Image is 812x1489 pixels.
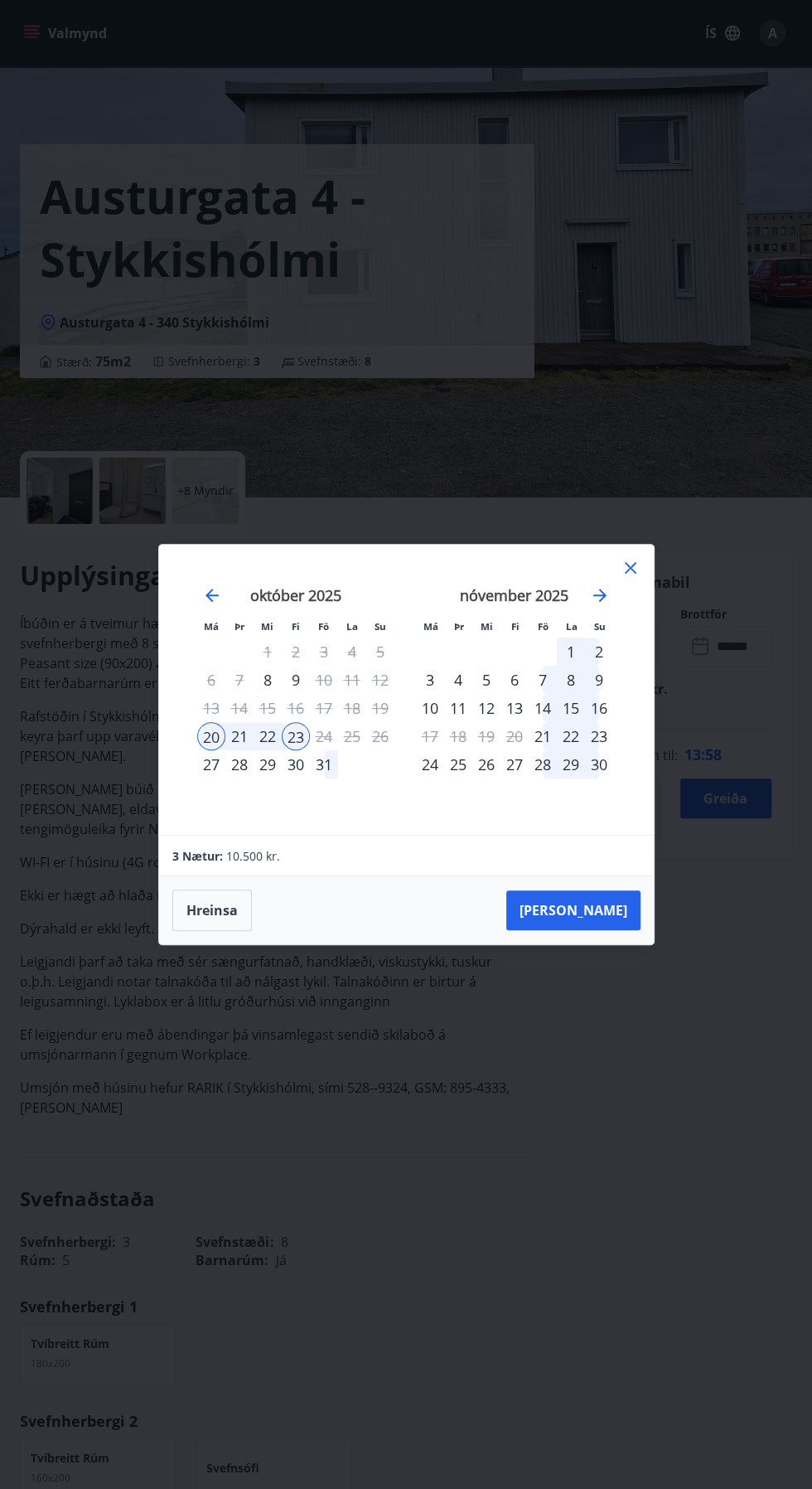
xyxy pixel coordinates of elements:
small: La [566,620,578,633]
div: 8 [557,666,585,694]
td: Not available. fimmtudagur, 2. október 2025 [282,638,310,666]
td: Choose föstudagur, 7. nóvember 2025 as your check-out date. It’s available. [529,666,557,694]
td: Choose föstudagur, 10. október 2025 as your check-out date. It’s available. [310,666,338,694]
td: Choose miðvikudagur, 12. nóvember 2025 as your check-out date. It’s available. [472,694,500,722]
td: Not available. sunnudagur, 5. október 2025 [366,638,394,666]
td: Choose mánudagur, 27. október 2025 as your check-out date. It’s available. [197,750,225,778]
td: Choose miðvikudagur, 5. nóvember 2025 as your check-out date. It’s available. [472,666,500,694]
div: Aðeins innritun í boði [197,750,225,778]
div: 29 [254,750,282,778]
td: Choose fimmtudagur, 6. nóvember 2025 as your check-out date. It’s available. [500,666,529,694]
td: Not available. fimmtudagur, 16. október 2025 [282,694,310,722]
div: Aðeins innritun í boði [254,666,282,694]
small: Fi [511,620,520,633]
small: Þr [454,620,464,633]
td: Choose föstudagur, 21. nóvember 2025 as your check-out date. It’s available. [529,722,557,750]
div: Aðeins útritun í boði [416,722,444,750]
button: [PERSON_NAME] [506,890,640,930]
td: Selected. miðvikudagur, 22. október 2025 [254,722,282,750]
td: Not available. laugardagur, 25. október 2025 [338,722,366,750]
td: Not available. þriðjudagur, 14. október 2025 [225,694,254,722]
td: Choose þriðjudagur, 28. október 2025 as your check-out date. It’s available. [225,750,254,778]
div: 2 [585,638,613,666]
div: 9 [282,666,310,694]
td: Choose laugardagur, 1. nóvember 2025 as your check-out date. It’s available. [557,638,585,666]
td: Not available. sunnudagur, 26. október 2025 [366,722,394,750]
span: 10.500 kr. [226,848,280,864]
td: Choose sunnudagur, 16. nóvember 2025 as your check-out date. It’s available. [585,694,613,722]
small: Mi [261,620,273,633]
td: Choose laugardagur, 29. nóvember 2025 as your check-out date. It’s available. [557,750,585,778]
div: 16 [585,694,613,722]
div: 23 [282,722,310,750]
td: Not available. miðvikudagur, 19. nóvember 2025 [472,722,500,750]
div: 7 [529,666,557,694]
div: Aðeins innritun í boði [529,722,557,750]
td: Choose miðvikudagur, 8. október 2025 as your check-out date. It’s available. [254,666,282,694]
div: 4 [444,666,472,694]
td: Choose mánudagur, 10. nóvember 2025 as your check-out date. It’s available. [416,694,444,722]
div: Aðeins útritun í boði [310,666,338,694]
div: 25 [444,750,472,778]
div: Aðeins útritun í boði [310,722,338,750]
td: Choose sunnudagur, 30. nóvember 2025 as your check-out date. It’s available. [585,750,613,778]
div: 14 [529,694,557,722]
td: Not available. laugardagur, 11. október 2025 [338,666,366,694]
small: Su [375,620,386,633]
div: 3 [416,666,444,694]
div: 21 [225,722,254,750]
td: Choose miðvikudagur, 29. október 2025 as your check-out date. It’s available. [254,750,282,778]
small: Fö [538,620,549,633]
strong: október 2025 [250,585,341,605]
td: Not available. laugardagur, 4. október 2025 [338,638,366,666]
small: Mi [481,620,493,633]
small: Þr [234,620,244,633]
div: 27 [500,750,529,778]
div: 26 [472,750,500,778]
td: Choose sunnudagur, 23. nóvember 2025 as your check-out date. It’s available. [585,722,613,750]
div: Move backward to switch to the previous month. [202,585,222,605]
div: 22 [254,722,282,750]
td: Choose fimmtudagur, 30. október 2025 as your check-out date. It’s available. [282,750,310,778]
div: 31 [310,750,338,778]
td: Choose laugardagur, 8. nóvember 2025 as your check-out date. It’s available. [557,666,585,694]
div: 10 [416,694,444,722]
div: 11 [444,694,472,722]
div: 9 [585,666,613,694]
div: 1 [557,638,585,666]
td: Not available. mánudagur, 6. október 2025 [197,666,225,694]
td: Choose föstudagur, 28. nóvember 2025 as your check-out date. It’s available. [529,750,557,778]
td: Choose laugardagur, 15. nóvember 2025 as your check-out date. It’s available. [557,694,585,722]
div: 22 [557,722,585,750]
div: 15 [557,694,585,722]
td: Choose föstudagur, 24. október 2025 as your check-out date. It’s available. [310,722,338,750]
td: Selected. þriðjudagur, 21. október 2025 [225,722,254,750]
div: 24 [416,750,444,778]
strong: nóvember 2025 [460,585,568,605]
td: Choose miðvikudagur, 26. nóvember 2025 as your check-out date. It’s available. [472,750,500,778]
button: Hreinsa [172,890,252,931]
small: La [346,620,358,633]
td: Choose þriðjudagur, 25. nóvember 2025 as your check-out date. It’s available. [444,750,472,778]
div: Calendar [179,565,634,815]
div: 30 [585,750,613,778]
td: Not available. mánudagur, 13. október 2025 [197,694,225,722]
small: Fö [318,620,329,633]
div: 6 [500,666,529,694]
td: Not available. föstudagur, 3. október 2025 [310,638,338,666]
td: Not available. föstudagur, 17. október 2025 [310,694,338,722]
div: 5 [472,666,500,694]
td: Choose föstudagur, 14. nóvember 2025 as your check-out date. It’s available. [529,694,557,722]
td: Not available. miðvikudagur, 15. október 2025 [254,694,282,722]
div: 12 [472,694,500,722]
div: 23 [585,722,613,750]
small: Fi [292,620,300,633]
td: Choose fimmtudagur, 9. október 2025 as your check-out date. It’s available. [282,666,310,694]
div: 28 [529,750,557,778]
td: Not available. sunnudagur, 12. október 2025 [366,666,394,694]
td: Not available. sunnudagur, 19. október 2025 [366,694,394,722]
span: 3 Nætur: [172,848,223,864]
td: Not available. laugardagur, 18. október 2025 [338,694,366,722]
div: 13 [500,694,529,722]
td: Choose fimmtudagur, 13. nóvember 2025 as your check-out date. It’s available. [500,694,529,722]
